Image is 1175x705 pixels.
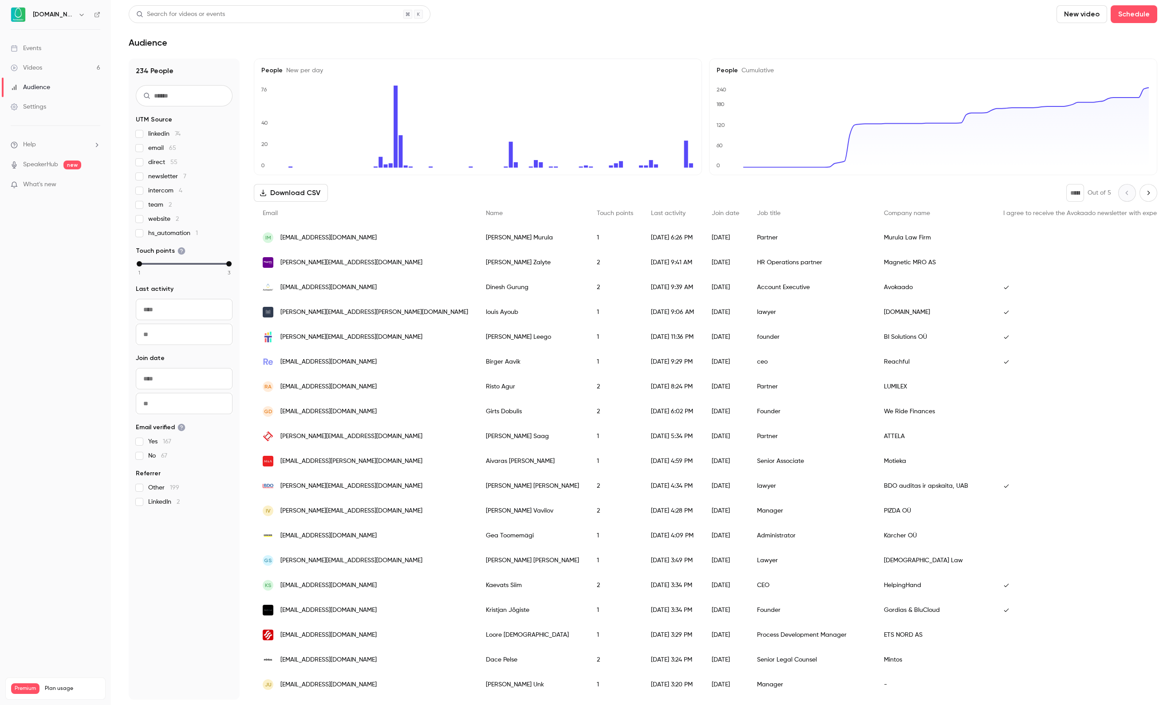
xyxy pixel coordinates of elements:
span: 4 [179,188,182,194]
span: [PERSON_NAME][EMAIL_ADDRESS][DOMAIN_NAME] [280,258,422,267]
div: [DATE] 6:02 PM [642,399,703,424]
div: Gordias & BluCloud [875,598,994,623]
span: Other [148,483,179,492]
div: Kärcher OÜ [875,523,994,548]
span: Last activity [136,285,173,294]
div: 1 [588,623,642,647]
h1: Audience [129,37,167,48]
h5: People [717,66,1150,75]
span: [EMAIL_ADDRESS][DOMAIN_NAME] [280,531,377,540]
div: Partner [748,374,875,399]
div: 2 [588,573,642,598]
span: 2 [169,202,172,208]
div: [DATE] [703,474,748,498]
img: motieka.com [263,456,273,466]
div: Videos [11,63,42,72]
div: CEO [748,573,875,598]
div: Audience [11,83,50,92]
span: 199 [170,485,179,491]
h1: 234 People [136,66,233,76]
span: IV [266,507,271,515]
div: Account Executive [748,275,875,300]
div: 2 [588,647,642,672]
span: Last activity [651,210,686,216]
input: From [136,368,233,389]
div: Aivaras [PERSON_NAME] [477,449,588,474]
span: [EMAIL_ADDRESS][DOMAIN_NAME] [280,606,377,615]
span: [EMAIL_ADDRESS][DOMAIN_NAME] [280,382,377,392]
span: Company name [884,210,930,216]
div: Process Development Manager [748,623,875,647]
span: hs_automation [148,229,198,238]
span: [EMAIL_ADDRESS][DOMAIN_NAME] [280,357,377,367]
button: Next page [1140,184,1157,202]
span: linkedin [148,129,181,138]
span: [PERSON_NAME][EMAIL_ADDRESS][DOMAIN_NAME] [280,506,422,516]
text: 0 [261,162,265,168]
span: [EMAIL_ADDRESS][DOMAIN_NAME] [280,631,377,640]
span: intercom [148,186,182,195]
div: [DOMAIN_NAME] [875,300,994,325]
span: 2 [176,216,179,222]
text: 120 [716,122,725,128]
a: SpeakerHub [23,160,58,169]
div: [DATE] [703,548,748,573]
div: LUMILEX [875,374,994,399]
div: 1 [588,424,642,449]
span: [EMAIL_ADDRESS][DOMAIN_NAME] [280,407,377,416]
div: [DATE] 4:34 PM [642,474,703,498]
div: [DATE] 6:26 PM [642,225,703,250]
img: avokaado.io [263,282,273,293]
span: Plan usage [45,685,100,692]
div: Murula Law Firm [875,225,994,250]
div: [DATE] [703,399,748,424]
span: 1 [138,269,140,277]
div: Search for videos or events [136,10,225,19]
span: [EMAIL_ADDRESS][DOMAIN_NAME] [280,581,377,590]
div: Manager [748,672,875,697]
img: blucloud.eu [263,605,273,615]
img: tarceta.com [263,332,273,342]
div: ETS NORD AS [875,623,994,647]
span: [EMAIL_ADDRESS][DOMAIN_NAME] [280,283,377,292]
div: [DATE] 9:39 AM [642,275,703,300]
div: [DATE] [703,325,748,349]
span: 7 [183,173,186,180]
div: [DATE] [703,300,748,325]
span: 55 [170,159,177,165]
div: lawyer [748,300,875,325]
img: bdo.lt [263,481,273,491]
div: [DATE] 4:09 PM [642,523,703,548]
div: lawyer [748,474,875,498]
input: To [136,324,233,345]
div: Kaevats Siim [477,573,588,598]
span: Yes [148,437,171,446]
span: [PERSON_NAME][EMAIL_ADDRESS][DOMAIN_NAME] [280,556,422,565]
p: Out of 5 [1088,188,1111,197]
button: New video [1057,5,1107,23]
div: Administrator [748,523,875,548]
span: [PERSON_NAME][EMAIL_ADDRESS][PERSON_NAME][DOMAIN_NAME] [280,308,468,317]
div: Dinesh Gurung [477,275,588,300]
li: help-dropdown-opener [11,140,100,149]
input: From [136,299,233,320]
div: [DATE] [703,275,748,300]
div: [DATE] [703,250,748,275]
div: Magnetic MRO AS [875,250,994,275]
div: Lawyer [748,548,875,573]
div: 2 [588,374,642,399]
div: [DATE] [703,225,748,250]
span: New per day [283,67,323,74]
span: Name [486,210,503,216]
div: [DATE] 3:20 PM [642,672,703,697]
div: [PERSON_NAME] Saag [477,424,588,449]
div: Risto Agur [477,374,588,399]
div: [DATE] 3:34 PM [642,598,703,623]
span: team [148,200,172,209]
div: [DATE] 8:24 PM [642,374,703,399]
div: louis Ayoub [477,300,588,325]
div: Motieka [875,449,994,474]
span: new [63,161,81,169]
span: newsletter [148,172,186,181]
div: Founder [748,598,875,623]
